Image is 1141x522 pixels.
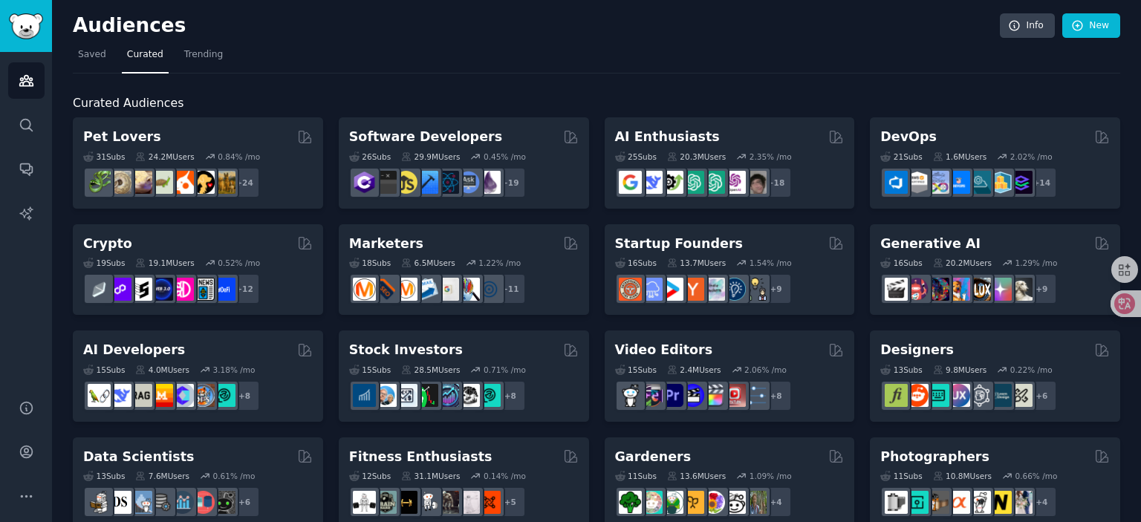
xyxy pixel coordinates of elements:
[906,491,929,514] img: streetphotography
[88,491,111,514] img: MachineLearning
[457,278,480,301] img: MarketingResearch
[192,171,215,194] img: PetAdvice
[349,471,391,481] div: 12 Sub s
[660,171,683,194] img: AItoolsCatalog
[495,486,526,518] div: + 5
[640,491,663,514] img: succulents
[723,491,746,514] img: UrbanGardening
[129,278,152,301] img: ethstaker
[947,384,970,407] img: UXDesign
[229,273,260,304] div: + 12
[374,384,397,407] img: ValueInvesting
[213,365,256,375] div: 3.18 % /mo
[229,380,260,411] div: + 8
[933,365,987,375] div: 9.8M Users
[761,486,792,518] div: + 4
[129,491,152,514] img: statistics
[171,384,194,407] img: OpenSourceAI
[750,258,792,268] div: 1.54 % /mo
[989,384,1012,407] img: learndesign
[478,258,521,268] div: 1.22 % /mo
[761,167,792,198] div: + 18
[349,365,391,375] div: 15 Sub s
[968,384,991,407] img: userexperience
[415,384,438,407] img: Trading
[457,171,480,194] img: AskComputerScience
[73,14,1000,38] h2: Audiences
[212,491,235,514] img: data
[150,491,173,514] img: dataengineering
[83,448,194,466] h2: Data Scientists
[667,151,726,162] div: 20.3M Users
[1010,278,1033,301] img: DreamBooth
[349,341,463,359] h2: Stock Investors
[1010,171,1033,194] img: PlatformEngineers
[349,258,391,268] div: 18 Sub s
[495,167,526,198] div: + 19
[484,365,526,375] div: 0.71 % /mo
[615,128,720,146] h2: AI Enthusiasts
[880,235,981,253] h2: Generative AI
[1015,471,1057,481] div: 0.66 % /mo
[906,278,929,301] img: dalle2
[968,171,991,194] img: platformengineering
[83,235,132,253] h2: Crypto
[761,380,792,411] div: + 8
[135,151,194,162] div: 24.2M Users
[926,171,949,194] img: Docker_DevOps
[353,171,376,194] img: csharp
[926,278,949,301] img: deepdream
[681,278,704,301] img: ycombinator
[947,171,970,194] img: DevOpsLinks
[394,384,417,407] img: Forex
[129,171,152,194] img: leopardgeckos
[415,491,438,514] img: weightroom
[394,171,417,194] img: learnjavascript
[1026,380,1057,411] div: + 6
[212,384,235,407] img: AIDevelopersSociety
[88,278,111,301] img: ethfinance
[171,171,194,194] img: cockatiel
[660,491,683,514] img: SavageGarden
[108,491,131,514] img: datascience
[619,491,642,514] img: vegetablegardening
[989,278,1012,301] img: starryai
[349,151,391,162] div: 26 Sub s
[415,278,438,301] img: Emailmarketing
[478,491,501,514] img: personaltraining
[218,151,260,162] div: 0.84 % /mo
[1026,273,1057,304] div: + 9
[681,171,704,194] img: chatgpt_promptDesign
[192,491,215,514] img: datasets
[640,278,663,301] img: SaaS
[127,48,163,62] span: Curated
[1026,486,1057,518] div: + 4
[73,43,111,74] a: Saved
[761,273,792,304] div: + 9
[947,491,970,514] img: SonyAlpha
[374,491,397,514] img: GymMotivation
[615,365,657,375] div: 15 Sub s
[401,258,455,268] div: 6.5M Users
[353,384,376,407] img: dividends
[83,258,125,268] div: 19 Sub s
[744,278,767,301] img: growmybusiness
[401,471,460,481] div: 31.1M Users
[880,258,922,268] div: 16 Sub s
[83,128,161,146] h2: Pet Lovers
[394,278,417,301] img: AskMarketing
[415,171,438,194] img: iOSProgramming
[885,278,908,301] img: aivideo
[436,278,459,301] img: googleads
[436,491,459,514] img: fitness30plus
[615,471,657,481] div: 11 Sub s
[9,13,43,39] img: GummySearch logo
[667,471,726,481] div: 13.6M Users
[78,48,106,62] span: Saved
[660,384,683,407] img: premiere
[108,278,131,301] img: 0xPolygon
[1010,151,1053,162] div: 2.02 % /mo
[880,128,937,146] h2: DevOps
[495,380,526,411] div: + 8
[723,384,746,407] img: Youtubevideo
